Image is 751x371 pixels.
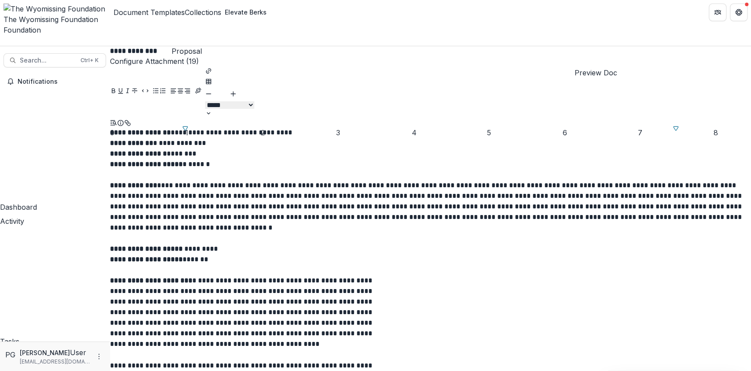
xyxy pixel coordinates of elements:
button: Strike [131,87,138,94]
button: Notifications [4,74,106,89]
p: [PERSON_NAME] [20,348,70,357]
button: Insert Signature [194,87,201,94]
div: Ctrl + K [79,56,100,65]
button: Show related entities [124,117,131,127]
div: Pat Giles [5,349,16,360]
span: Notifications [18,78,103,85]
button: Ordered List [159,87,166,94]
div: Insert Table [205,77,254,88]
img: The Wyomissing Foundation [4,4,106,14]
button: More [94,351,104,362]
button: Smaller [205,88,212,98]
a: Collections [185,7,221,18]
button: Search... [4,53,106,67]
button: Italicize [124,87,131,94]
a: Document Templates [114,7,185,18]
div: Elevate Berks [225,7,267,17]
button: Insert Table [205,78,212,85]
p: [EMAIL_ADDRESS][DOMAIN_NAME] [20,358,90,366]
div: Preview Doc [575,67,617,78]
button: Code [142,87,149,94]
button: Show details [117,117,124,127]
button: Bold [110,87,117,94]
nav: breadcrumb [114,6,270,19]
span: Proposal [172,47,202,56]
button: Partners [709,4,726,21]
button: Bullet List [152,87,159,94]
p: User [70,347,86,358]
button: Align Center [177,87,184,94]
span: Search... [20,57,75,64]
button: Align Right [184,87,191,94]
span: Foundation [4,26,41,34]
button: Align Left [170,87,177,94]
button: Create link [205,67,212,74]
button: Configure Attachment (19) [110,56,199,67]
button: Open Editor Sidebar [110,117,117,127]
div: The Wyomissing Foundation [4,14,106,25]
button: Get Help [730,4,747,21]
button: Bigger [230,88,237,98]
button: Underline [117,87,124,94]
